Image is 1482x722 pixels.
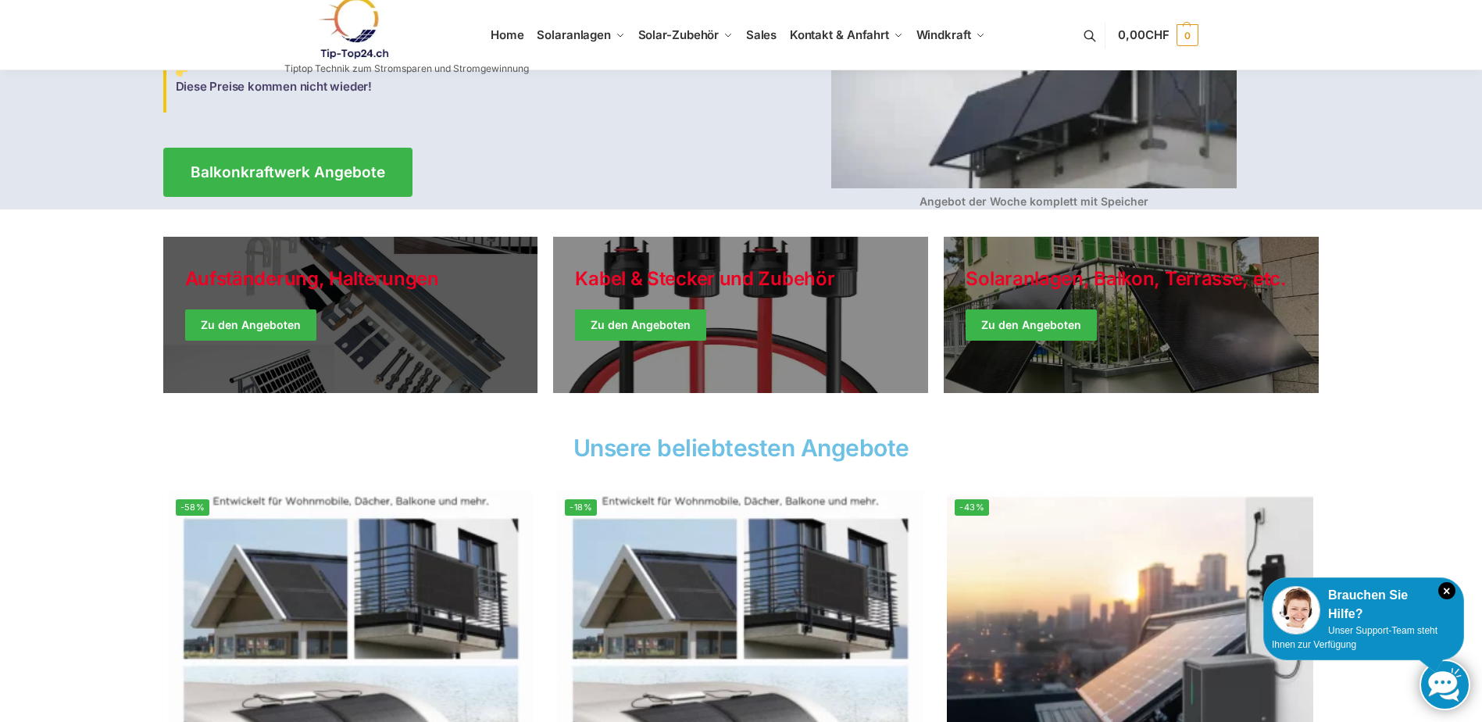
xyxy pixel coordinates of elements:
[537,27,611,42] span: Solaranlagen
[746,27,777,42] span: Sales
[916,27,971,42] span: Windkraft
[1118,27,1169,42] span: 0,00
[1118,12,1198,59] a: 0,00CHF 0
[284,64,529,73] p: Tiptop Technik zum Stromsparen und Stromgewinnung
[1145,27,1170,42] span: CHF
[1272,586,1455,624] div: Brauchen Sie Hilfe?
[944,237,1319,393] a: Winter Jackets
[1177,24,1198,46] span: 0
[163,237,538,393] a: Holiday Style
[163,148,412,197] a: Balkonkraftwerk Angebote
[191,165,385,180] span: Balkonkraftwerk Angebote
[638,27,720,42] span: Solar-Zubehör
[176,66,187,78] img: Home 3
[920,195,1148,208] strong: Angebot der Woche komplett mit Speicher
[176,79,372,94] strong: Diese Preise kommen nicht wieder!
[163,436,1320,459] h2: Unsere beliebtesten Angebote
[1438,582,1455,599] i: Schließen
[553,237,928,393] a: Holiday Style
[790,27,889,42] span: Kontakt & Anfahrt
[1272,586,1320,634] img: Customer service
[1272,625,1437,650] span: Unser Support-Team steht Ihnen zur Verfügung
